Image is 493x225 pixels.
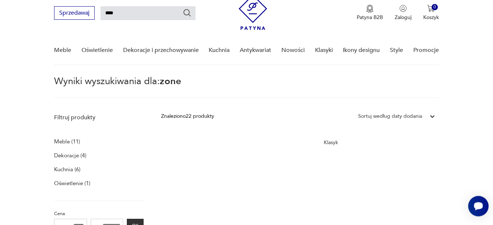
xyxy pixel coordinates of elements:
a: Ikona medaluPatyna B2B [357,5,383,21]
a: Meble (11) [54,136,80,147]
a: Style [390,36,403,64]
a: Ikony designu [343,36,380,64]
p: Filtruj produkty [54,113,144,121]
button: Patyna B2B [357,5,383,21]
div: Znaleziono 22 produkty [161,112,214,120]
p: Zaloguj [395,14,412,21]
img: Ikonka użytkownika [399,5,407,12]
a: Dekoracje (4) [54,150,86,161]
button: Zaloguj [395,5,412,21]
img: Ikona koszyka [427,5,435,12]
p: Patyna B2B [357,14,383,21]
button: 0Koszyk [423,5,439,21]
span: zone [160,75,181,88]
a: Meble [54,36,71,64]
div: Sortuj według daty dodania [358,112,422,120]
p: Cena [54,210,144,218]
img: Ikona medalu [366,5,373,13]
a: Sprzedawaj [54,11,95,16]
a: Dekoracje i przechowywanie [123,36,199,64]
button: Sprzedawaj [54,6,95,20]
a: Oświetlenie (1) [54,178,90,188]
button: Szukaj [183,8,191,17]
iframe: Smartsupp widget button [468,196,489,216]
a: Kuchnia (6) [54,164,80,175]
a: Promocje [413,36,439,64]
a: Kuchnia [209,36,230,64]
a: Oświetlenie [81,36,113,64]
a: Antykwariat [240,36,271,64]
div: 0 [432,4,438,10]
a: Nowości [281,36,305,64]
p: Wyniki wyszukiwania dla: [54,77,439,98]
a: Klasyki [315,36,333,64]
p: Koszyk [423,14,439,21]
